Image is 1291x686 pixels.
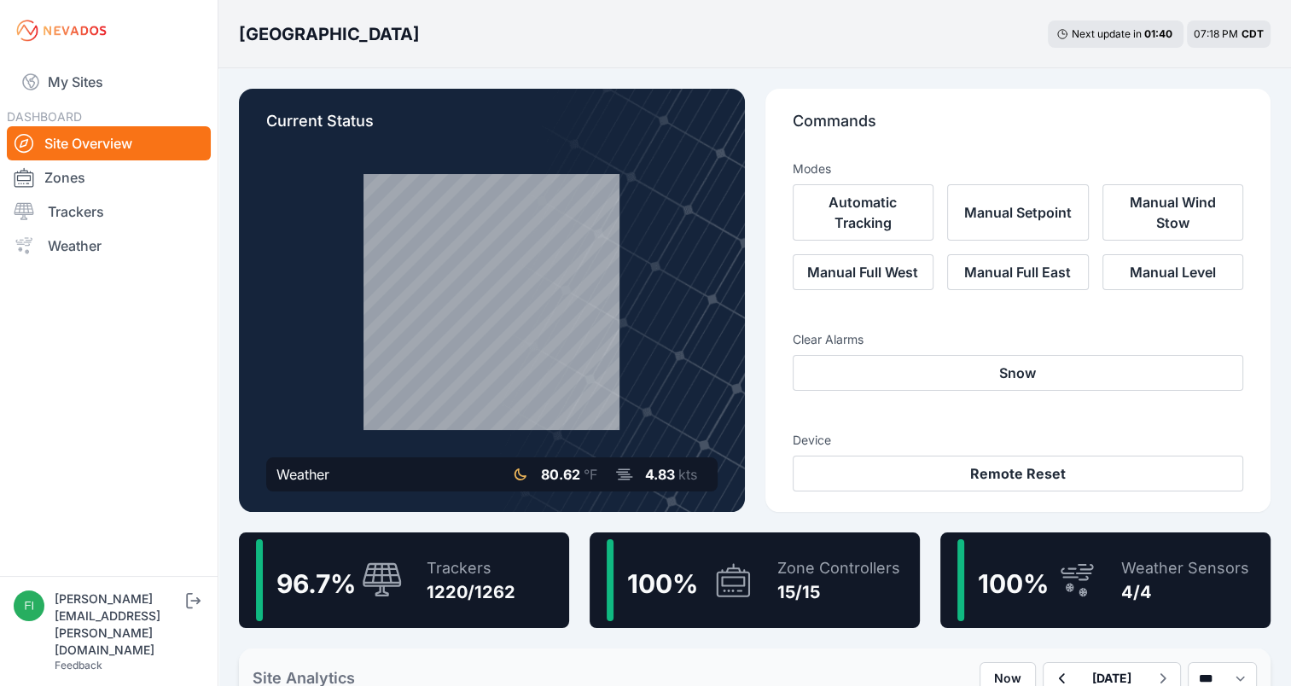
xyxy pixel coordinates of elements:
[978,568,1049,599] span: 100 %
[7,109,82,124] span: DASHBOARD
[1121,556,1249,580] div: Weather Sensors
[7,61,211,102] a: My Sites
[940,532,1271,628] a: 100%Weather Sensors4/4
[793,432,1244,449] h3: Device
[1242,27,1264,40] span: CDT
[541,466,580,483] span: 80.62
[7,195,211,229] a: Trackers
[1102,184,1244,241] button: Manual Wind Stow
[55,659,102,671] a: Feedback
[239,532,569,628] a: 96.7%Trackers1220/1262
[1144,27,1175,41] div: 01 : 40
[1102,254,1244,290] button: Manual Level
[793,160,831,177] h3: Modes
[777,556,900,580] div: Zone Controllers
[7,126,211,160] a: Site Overview
[7,160,211,195] a: Zones
[239,12,420,56] nav: Breadcrumb
[947,254,1089,290] button: Manual Full East
[645,466,675,483] span: 4.83
[1121,580,1249,604] div: 4/4
[584,466,597,483] span: °F
[793,456,1244,491] button: Remote Reset
[777,580,900,604] div: 15/15
[793,254,934,290] button: Manual Full West
[678,466,697,483] span: kts
[7,229,211,263] a: Weather
[427,556,515,580] div: Trackers
[627,568,698,599] span: 100 %
[793,109,1244,147] p: Commands
[793,184,934,241] button: Automatic Tracking
[266,109,718,147] p: Current Status
[55,590,183,659] div: [PERSON_NAME][EMAIL_ADDRESS][PERSON_NAME][DOMAIN_NAME]
[14,17,109,44] img: Nevados
[276,568,356,599] span: 96.7 %
[590,532,920,628] a: 100%Zone Controllers15/15
[793,355,1244,391] button: Snow
[1072,27,1142,40] span: Next update in
[1194,27,1238,40] span: 07:18 PM
[14,590,44,621] img: fidel.lopez@prim.com
[276,464,329,485] div: Weather
[947,184,1089,241] button: Manual Setpoint
[427,580,515,604] div: 1220/1262
[793,331,1244,348] h3: Clear Alarms
[239,22,420,46] h3: [GEOGRAPHIC_DATA]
